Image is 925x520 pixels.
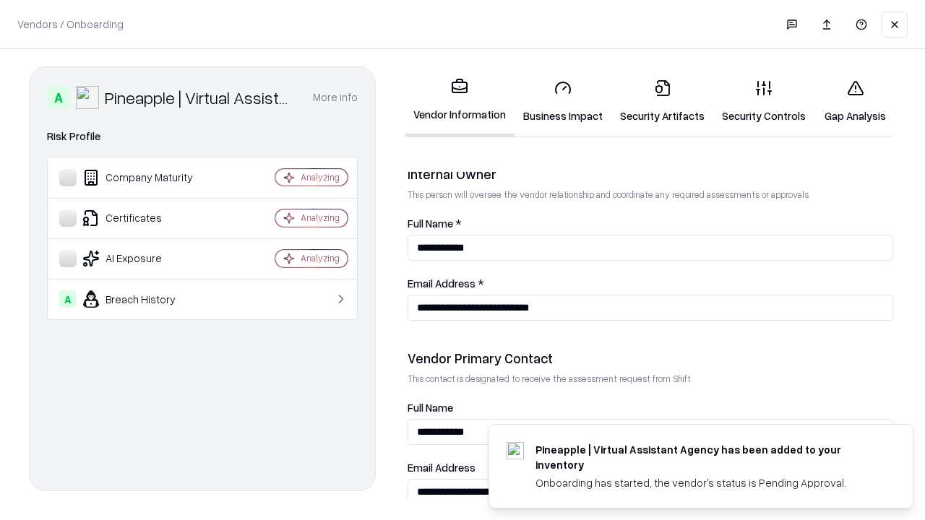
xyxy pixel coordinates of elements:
div: Analyzing [301,212,340,224]
div: Onboarding has started, the vendor's status is Pending Approval. [535,475,878,490]
p: This contact is designated to receive the assessment request from Shift [408,373,893,385]
a: Security Artifacts [611,68,713,135]
label: Email Address * [408,278,893,289]
div: Breach History [59,290,232,308]
a: Gap Analysis [814,68,896,135]
div: Pineapple | Virtual Assistant Agency [105,86,296,109]
div: Internal Owner [408,165,893,183]
label: Email Address [408,462,893,473]
img: trypineapple.com [507,442,524,459]
a: Business Impact [515,68,611,135]
div: Pineapple | Virtual Assistant Agency has been added to your inventory [535,442,878,472]
label: Full Name * [408,218,893,229]
div: Company Maturity [59,169,232,186]
div: Analyzing [301,252,340,264]
div: Certificates [59,209,232,227]
img: Pineapple | Virtual Assistant Agency [76,86,99,109]
div: AI Exposure [59,250,232,267]
div: Risk Profile [47,128,358,145]
a: Vendor Information [405,66,515,136]
div: Analyzing [301,171,340,183]
label: Full Name [408,402,893,413]
div: A [59,290,77,308]
p: This person will oversee the vendor relationship and coordinate any required assessments or appro... [408,188,893,201]
button: More info [313,84,358,110]
div: Vendor Primary Contact [408,350,893,367]
div: A [47,86,70,109]
p: Vendors / Onboarding [17,17,124,32]
a: Security Controls [713,68,814,135]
